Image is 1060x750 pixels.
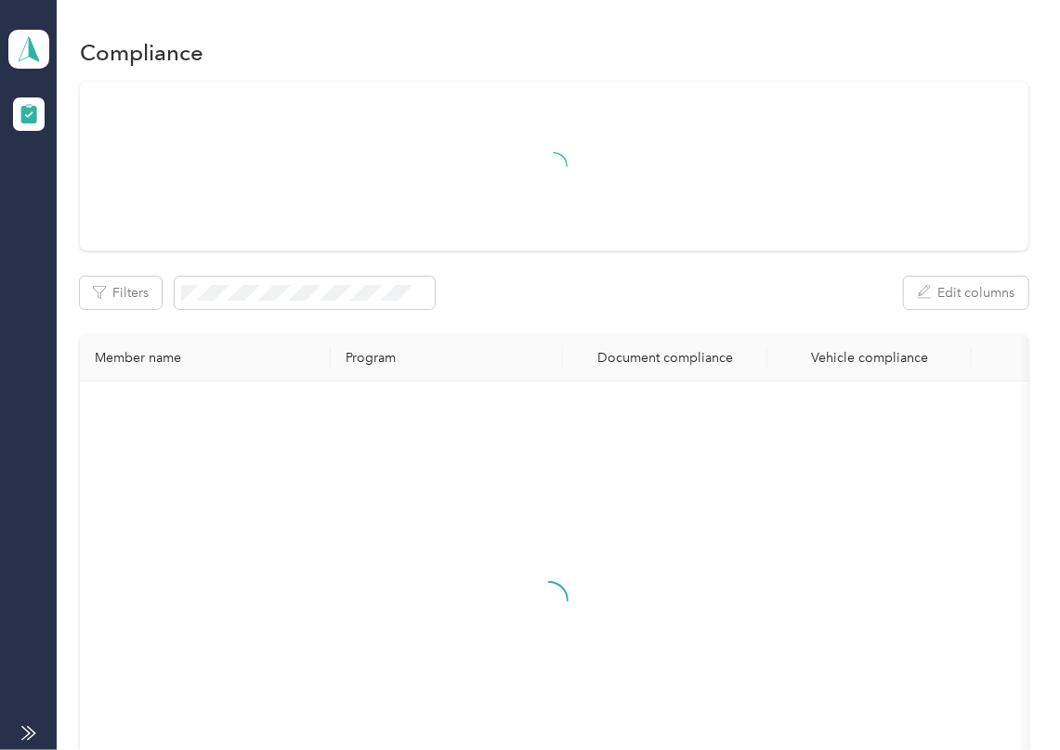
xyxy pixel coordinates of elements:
button: Edit columns [904,277,1028,309]
button: Filters [80,277,162,309]
th: Program [331,335,563,381]
th: Member name [80,335,331,381]
div: Document compliance [578,350,752,366]
h1: Compliance [80,43,203,62]
iframe: Everlance-gr Chat Button Frame [956,646,1060,750]
div: Vehicle compliance [782,350,957,366]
